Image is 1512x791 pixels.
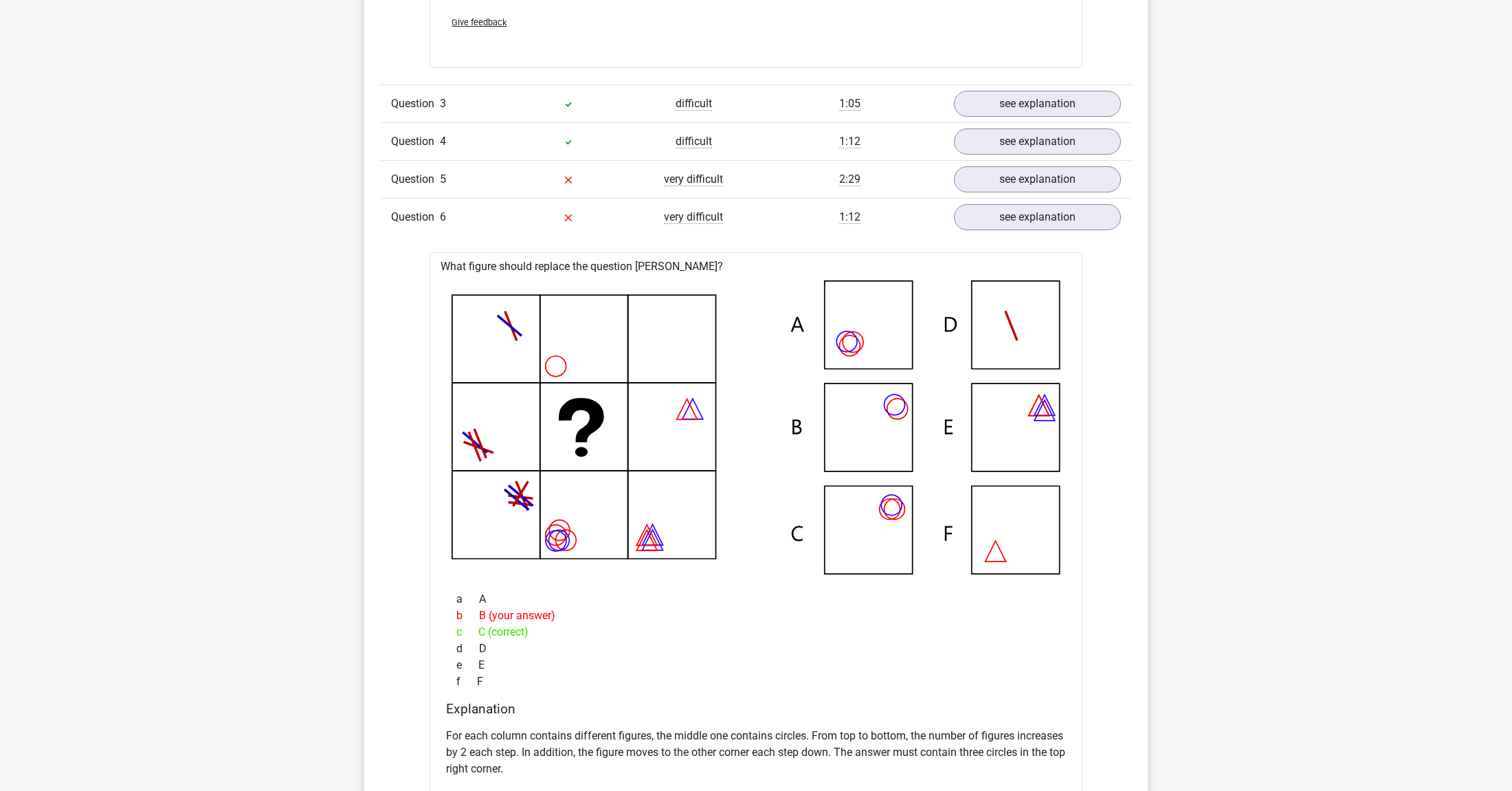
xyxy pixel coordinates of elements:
[839,210,860,224] span: 1:12
[440,210,446,223] span: 6
[440,172,446,186] span: 5
[440,135,446,148] span: 4
[391,171,440,188] span: Question
[954,204,1121,230] a: see explanation
[452,17,507,27] span: Give feedback
[446,673,1066,690] div: F
[446,728,1066,777] p: For each column contains different figures, the middle one contains circles. From top to bottom, ...
[676,97,712,111] span: difficult
[446,591,1066,608] div: A
[456,673,477,690] span: f
[446,701,1066,717] h4: Explanation
[391,209,440,225] span: Question
[664,210,723,224] span: very difficult
[664,172,723,186] span: very difficult
[446,608,1066,624] div: B (your answer)
[954,91,1121,117] a: see explanation
[446,657,1066,673] div: E
[391,133,440,150] span: Question
[839,97,860,111] span: 1:05
[456,591,479,608] span: a
[440,97,446,110] span: 3
[839,135,860,148] span: 1:12
[456,640,479,657] span: d
[839,172,860,186] span: 2:29
[456,608,479,624] span: b
[456,624,478,640] span: c
[954,166,1121,192] a: see explanation
[391,96,440,112] span: Question
[456,657,478,673] span: e
[676,135,712,148] span: difficult
[446,624,1066,640] div: C (correct)
[446,640,1066,657] div: D
[954,129,1121,155] a: see explanation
